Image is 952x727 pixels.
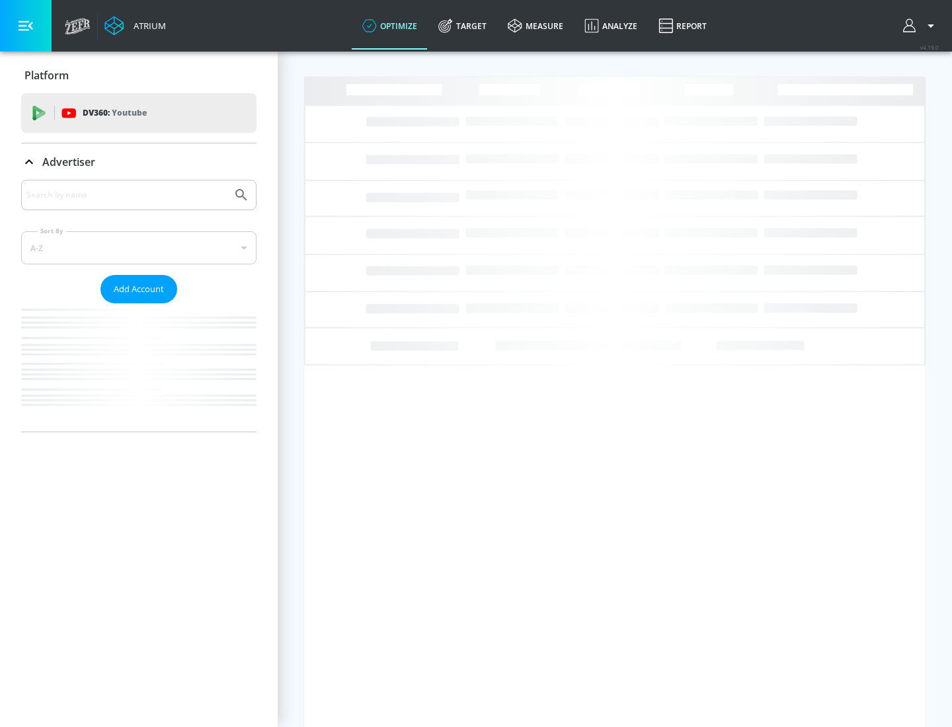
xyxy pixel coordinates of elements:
div: A-Z [21,231,257,264]
p: Platform [24,68,69,83]
label: Sort By [38,227,66,235]
a: Report [648,2,717,50]
p: Advertiser [42,155,95,169]
div: Atrium [128,20,166,32]
a: measure [497,2,574,50]
div: DV360: Youtube [21,93,257,133]
div: Advertiser [21,180,257,432]
p: DV360: [83,106,147,120]
a: optimize [352,2,428,50]
div: Advertiser [21,143,257,180]
a: Analyze [574,2,648,50]
a: Target [428,2,497,50]
a: Atrium [104,16,166,36]
span: Add Account [114,282,164,297]
input: Search by name [26,186,227,204]
nav: list of Advertiser [21,303,257,432]
p: Youtube [112,106,147,120]
div: Platform [21,57,257,94]
button: Add Account [100,275,177,303]
span: v 4.19.0 [920,44,939,51]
